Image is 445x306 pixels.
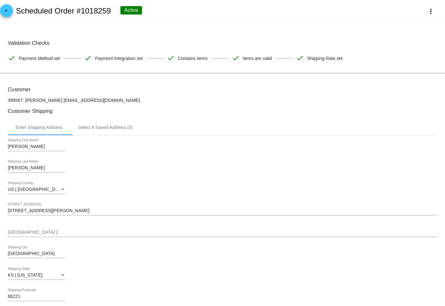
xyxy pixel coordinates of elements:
span: US | [GEOGRAPHIC_DATA] [8,187,65,192]
h3: Customer [8,86,437,93]
mat-select: Shipping Country [8,187,66,192]
h3: Customer Shipping [8,108,437,114]
mat-icon: arrow_back [3,8,10,16]
h2: Scheduled Order #1018259 [16,6,111,15]
mat-icon: more_vert [427,7,435,15]
span: Payment Integration set [95,52,143,65]
div: Enter Shipping Address [15,125,62,130]
span: Payment Method set [19,52,60,65]
input: Shipping Last Name [8,165,66,171]
div: Active [120,6,142,15]
input: Shipping City [8,251,66,256]
mat-icon: check [296,54,304,62]
mat-icon: check [8,54,15,62]
input: Shipping First Name [8,144,66,149]
span: KS | [US_STATE] [8,272,43,278]
mat-icon: check [232,54,240,62]
span: Items are valid [243,52,272,65]
p: 399567: [PERSON_NAME] [EMAIL_ADDRESS][DOMAIN_NAME] [8,98,437,103]
span: Shipping Rate set [307,52,343,65]
h3: Validation Checks [8,40,437,46]
input: Shipping Street 2 [8,230,437,235]
span: Contains items [178,52,208,65]
mat-select: Shipping State [8,273,66,278]
mat-icon: check [167,54,175,62]
div: Select A Saved Address (0) [78,125,133,130]
input: Shipping Street 1 [8,208,437,213]
input: Shipping Postcode [8,294,66,299]
mat-icon: check [84,54,92,62]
